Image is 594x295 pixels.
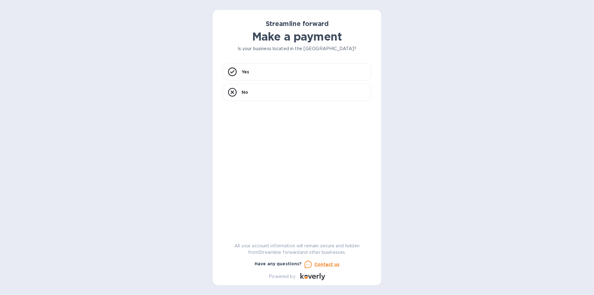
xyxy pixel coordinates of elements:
p: Powered by [269,273,295,280]
b: Streamline forward [266,20,329,28]
p: Is your business located in the [GEOGRAPHIC_DATA]? [223,46,371,52]
p: No [242,89,248,95]
h1: Make a payment [223,30,371,43]
p: All your account information will remain secure and hidden from Streamline forward and other busi... [223,243,371,256]
p: Yes [242,69,249,75]
b: Have any questions? [255,261,302,266]
u: Contact us [314,262,340,267]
